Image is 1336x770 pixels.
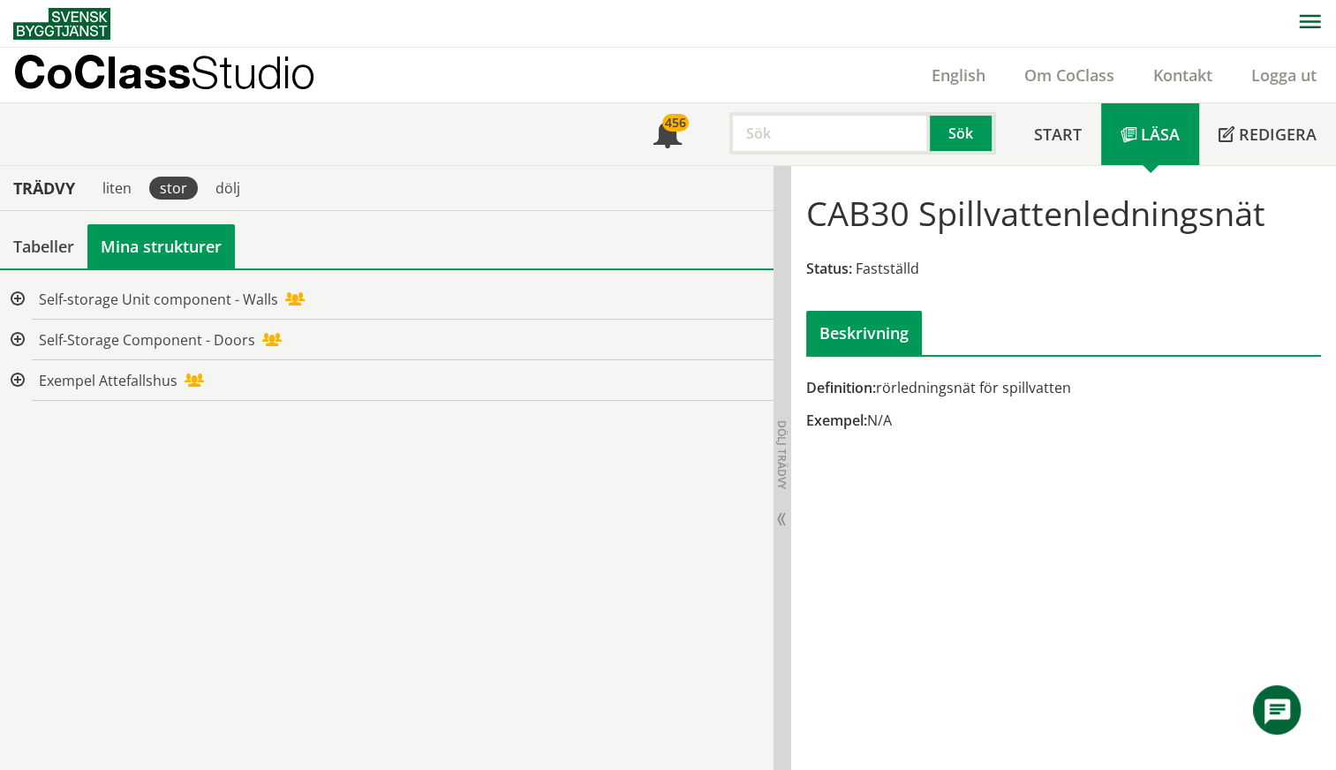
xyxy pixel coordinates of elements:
[930,112,995,155] button: Sök
[634,103,701,165] a: 456
[39,330,255,350] span: Self-Storage Component - Doors
[806,193,1265,232] h1: CAB30 Spillvattenledningsnät
[191,46,315,98] span: Studio
[729,112,930,155] input: Sök
[149,177,198,200] div: stor
[1199,103,1336,165] a: Redigera
[1141,124,1180,145] span: Läsa
[806,259,852,278] span: Status:
[662,114,689,132] div: 456
[1232,64,1336,86] a: Logga ut
[653,122,682,150] span: Notifikationer
[856,259,919,278] span: Fastställd
[806,378,876,397] span: Definition:
[912,64,1005,86] a: English
[92,177,142,200] div: liten
[806,411,1320,430] div: N/A
[13,48,353,102] a: CoClassStudio
[13,8,110,40] img: Svensk Byggtjänst
[1015,103,1101,165] a: Start
[87,224,235,268] a: Mina strukturer
[1034,124,1082,145] span: Start
[1101,103,1199,165] a: Läsa
[806,311,922,355] div: Beskrivning
[13,62,315,82] p: CoClass
[806,378,1320,397] div: rörledningsnät för spillvatten
[774,420,789,489] span: Dölj trädvy
[39,371,177,390] span: Exempel Attefallshus
[806,411,867,430] span: Exempel:
[39,290,278,309] span: Self-storage Unit component - Walls
[1005,64,1134,86] a: Om CoClass
[205,177,251,200] div: dölj
[1239,124,1317,145] span: Redigera
[4,178,85,198] div: Trädvy
[1134,64,1232,86] a: Kontakt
